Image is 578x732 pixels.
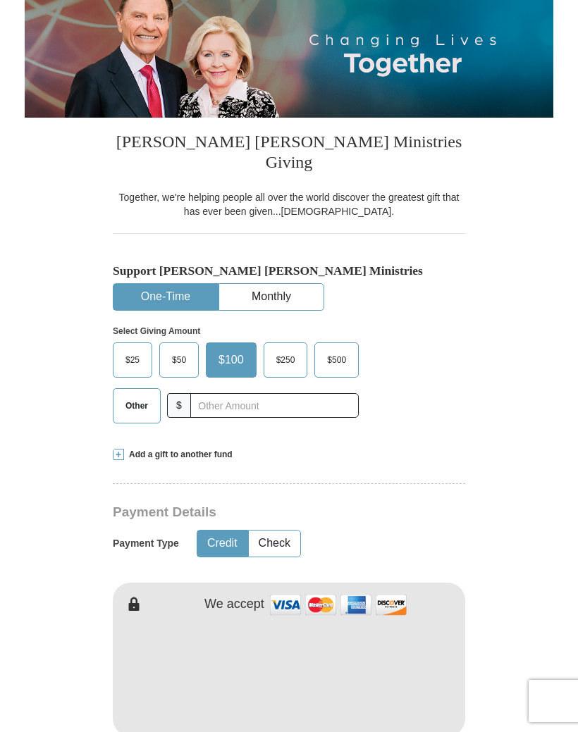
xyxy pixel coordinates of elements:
[269,349,302,371] span: $250
[190,393,359,418] input: Other Amount
[113,118,465,190] h3: [PERSON_NAME] [PERSON_NAME] Ministries Giving
[268,590,409,620] img: credit cards accepted
[197,531,247,557] button: Credit
[113,190,465,218] div: Together, we're helping people all over the world discover the greatest gift that has ever been g...
[167,393,191,418] span: $
[113,263,465,278] h5: Support [PERSON_NAME] [PERSON_NAME] Ministries
[165,349,193,371] span: $50
[219,284,324,310] button: Monthly
[118,395,155,416] span: Other
[118,349,147,371] span: $25
[113,538,179,550] h5: Payment Type
[113,284,218,310] button: One-Time
[113,504,472,521] h3: Payment Details
[320,349,353,371] span: $500
[124,449,233,461] span: Add a gift to another fund
[249,531,300,557] button: Check
[211,349,251,371] span: $100
[204,597,264,612] h4: We accept
[113,326,200,336] strong: Select Giving Amount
